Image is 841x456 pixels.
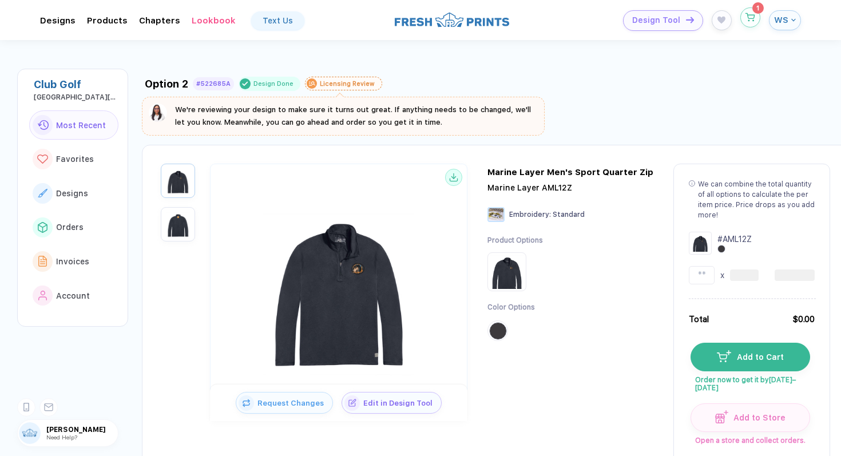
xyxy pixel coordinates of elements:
[29,179,118,208] button: link to iconDesigns
[728,413,786,422] span: Add to Store
[487,207,505,222] img: Embroidery
[139,15,180,26] div: ChaptersToggle dropdown menu chapters
[164,210,192,239] img: cbb0153d-86ef-4f2f-8e8b-ffe256b18cf8_nt_back_1758574149495.jpg
[731,352,784,362] span: Add to Cart
[769,10,801,30] button: WS
[87,15,128,26] div: ProductsToggle dropdown menu
[29,144,118,174] button: link to iconFavorites
[509,211,551,219] span: Embroidery :
[56,291,90,300] span: Account
[254,399,332,407] span: Request Changes
[236,392,333,414] button: iconRequest Changes
[34,93,118,101] div: University of Tennessee: Knoxville
[342,392,442,414] button: iconEdit in Design Tool
[717,350,731,362] img: icon
[19,422,41,444] img: user profile
[487,236,543,245] div: Product Options
[38,256,47,267] img: link to icon
[487,167,653,177] div: Marine Layer Men's Sport Quarter Zip
[56,154,94,164] span: Favorites
[698,179,815,220] div: We can combine the total quantity of all options to calculate the per item price. Price drops as ...
[192,15,236,26] div: Lookbook
[691,403,810,432] button: iconAdd to Store
[792,313,815,326] div: $0.00
[691,432,809,445] span: Open a store and collect orders.
[164,166,192,195] img: cbb0153d-86ef-4f2f-8e8b-ffe256b18cf8_nt_front_1758574149493.jpg
[395,11,509,29] img: logo
[691,343,810,371] button: iconAdd to Cart
[720,269,724,281] div: x
[717,233,752,245] div: # AML12Z
[490,255,524,289] img: Product Option
[56,257,89,266] span: Invoices
[553,211,585,219] span: Standard
[487,303,543,312] div: Color Options
[175,105,531,126] span: We're reviewing your design to make sure it turns out great. If anything needs to be changed, we'...
[38,189,47,197] img: link to icon
[689,313,709,326] div: Total
[38,291,47,301] img: link to icon
[40,15,76,26] div: DesignsToggle dropdown menu
[56,121,106,130] span: Most Recent
[756,5,759,11] span: 1
[715,410,728,423] img: icon
[37,120,49,130] img: link to icon
[623,10,703,31] button: Design Toolicon
[320,80,375,88] div: Licensing Review
[251,11,304,30] a: Text Us
[263,16,293,25] div: Text Us
[774,15,788,25] span: WS
[46,426,118,434] span: [PERSON_NAME]
[56,223,84,232] span: Orders
[686,17,694,23] img: icon
[239,395,254,411] img: icon
[37,154,48,164] img: link to icon
[253,80,293,88] div: Design Done
[344,395,360,411] img: icon
[29,247,118,276] button: link to iconInvoices
[149,104,538,129] button: We're reviewing your design to make sure it turns out great. If anything needs to be changed, we'...
[38,222,47,232] img: link to icon
[46,434,77,441] span: Need Help?
[487,183,572,192] span: Marine Layer AML12Z
[192,15,236,26] div: LookbookToggle dropdown menu chapters
[247,195,430,378] img: cbb0153d-86ef-4f2f-8e8b-ffe256b18cf8_nt_front_1758574149493.jpg
[29,213,118,243] button: link to iconOrders
[29,281,118,311] button: link to iconAccount
[689,232,712,255] img: Design Group Summary Cell
[149,104,167,122] img: sophie
[145,78,188,90] div: Option 2
[34,78,118,90] div: Club Golf
[752,2,764,14] sup: 1
[196,80,231,88] div: #522685A
[360,399,441,407] span: Edit in Design Tool
[56,189,88,198] span: Designs
[632,15,680,25] span: Design Tool
[29,110,118,140] button: link to iconMost Recent
[691,371,809,392] span: Order now to get it by [DATE]–[DATE]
